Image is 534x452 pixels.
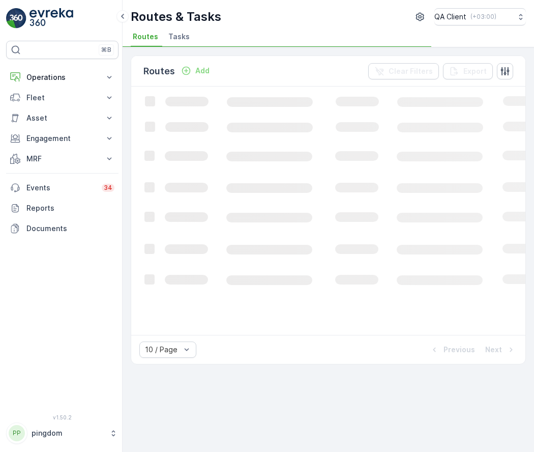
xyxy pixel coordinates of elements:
a: Documents [6,218,118,239]
p: Operations [26,72,98,82]
button: Next [484,344,517,356]
button: Add [177,65,214,77]
button: PPpingdom [6,422,118,444]
button: Asset [6,108,118,128]
p: Fleet [26,93,98,103]
a: Events34 [6,178,118,198]
p: Previous [443,345,475,355]
p: ( +03:00 ) [470,13,496,21]
p: Events [26,183,96,193]
p: ⌘B [101,46,111,54]
p: Documents [26,223,114,234]
button: Operations [6,67,118,88]
button: Clear Filters [368,63,439,79]
button: QA Client(+03:00) [434,8,526,25]
p: Asset [26,113,98,123]
button: Previous [428,344,476,356]
button: Export [443,63,493,79]
a: Reports [6,198,118,218]
p: QA Client [434,12,466,22]
p: MRF [26,154,98,164]
p: Engagement [26,133,98,144]
p: Reports [26,203,114,213]
button: Engagement [6,128,118,149]
button: Fleet [6,88,118,108]
p: Clear Filters [389,66,433,76]
img: logo [6,8,26,29]
span: v 1.50.2 [6,414,118,420]
p: Add [195,66,210,76]
span: Tasks [168,32,190,42]
p: pingdom [32,428,104,438]
img: logo_light-DOdMpM7g.png [29,8,73,29]
p: Routes [143,64,175,78]
p: Export [463,66,487,76]
p: Next [485,345,502,355]
span: Routes [133,32,158,42]
button: MRF [6,149,118,169]
p: 34 [104,184,112,192]
div: PP [9,425,25,441]
p: Routes & Tasks [131,9,221,25]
